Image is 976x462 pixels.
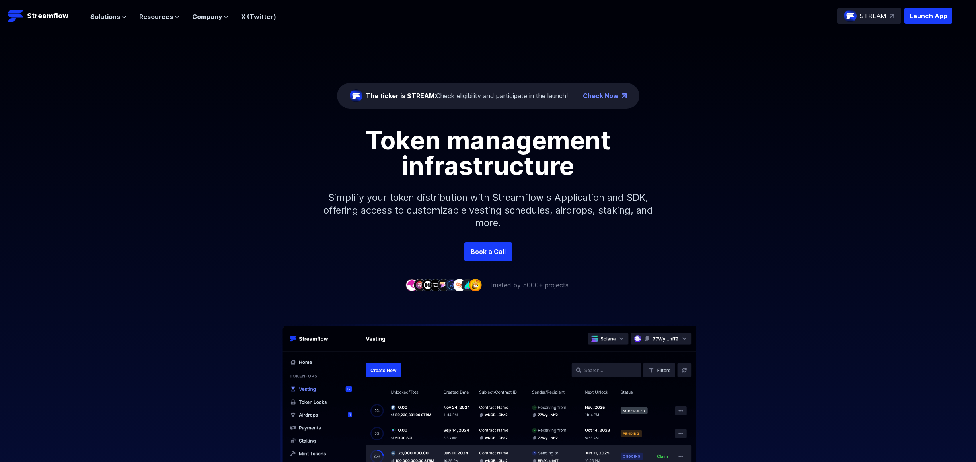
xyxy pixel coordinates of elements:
a: Book a Call [464,242,512,261]
h1: Token management infrastructure [309,128,667,179]
p: Streamflow [27,10,68,21]
span: Company [192,12,222,21]
img: streamflow-logo-circle.png [350,89,362,102]
p: Simplify your token distribution with Streamflow's Application and SDK, offering access to custom... [317,179,659,242]
a: STREAM [837,8,901,24]
button: Solutions [90,12,127,21]
button: Launch App [904,8,952,24]
p: STREAM [860,11,886,21]
img: company-2 [413,279,426,291]
div: Check eligibility and participate in the launch! [366,91,568,101]
a: X (Twitter) [241,13,276,21]
span: Resources [139,12,173,21]
img: company-1 [405,279,418,291]
img: company-9 [469,279,482,291]
span: The ticker is STREAM: [366,92,436,100]
img: company-3 [421,279,434,291]
span: Solutions [90,12,120,21]
a: Check Now [583,91,619,101]
a: Streamflow [8,8,82,24]
img: company-6 [445,279,458,291]
img: company-4 [429,279,442,291]
img: streamflow-logo-circle.png [844,10,857,22]
img: top-right-arrow.svg [890,14,894,18]
img: company-5 [437,279,450,291]
img: company-7 [453,279,466,291]
button: Resources [139,12,179,21]
button: Company [192,12,228,21]
img: top-right-arrow.png [622,93,627,98]
img: company-8 [461,279,474,291]
img: Streamflow Logo [8,8,24,24]
p: Trusted by 5000+ projects [489,280,569,290]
